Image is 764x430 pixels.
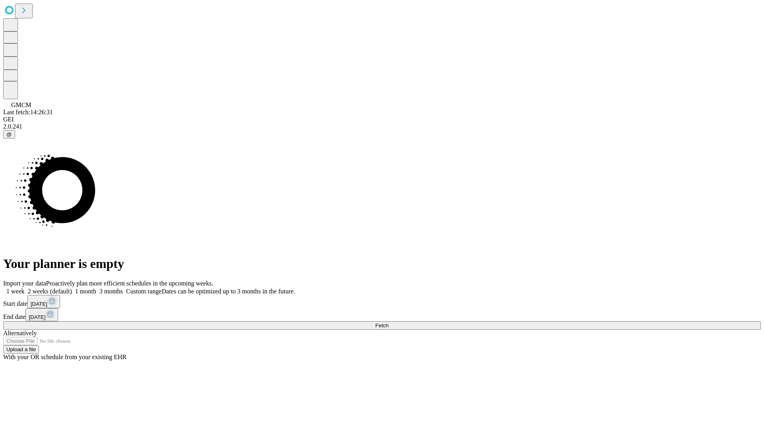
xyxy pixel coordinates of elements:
[28,288,72,295] span: 2 weeks (default)
[11,102,31,108] span: GMCM
[6,288,25,295] span: 1 week
[3,295,761,308] div: Start date
[6,131,12,137] span: @
[27,295,60,308] button: [DATE]
[3,256,761,271] h1: Your planner is empty
[46,280,213,287] span: Proactively plan more efficient schedules in the upcoming weeks.
[3,330,37,336] span: Alternatively
[375,322,388,328] span: Fetch
[25,308,58,321] button: [DATE]
[29,314,45,320] span: [DATE]
[3,308,761,321] div: End date
[3,116,761,123] div: GEI
[3,123,761,130] div: 2.0.241
[75,288,96,295] span: 1 month
[3,130,15,139] button: @
[99,288,123,295] span: 3 months
[3,321,761,330] button: Fetch
[31,301,47,307] span: [DATE]
[3,354,127,360] span: With your OR schedule from your existing EHR
[126,288,162,295] span: Custom range
[3,109,53,115] span: Last fetch: 14:26:31
[162,288,295,295] span: Dates can be optimized up to 3 months in the future.
[3,345,39,354] button: Upload a file
[3,280,46,287] span: Import your data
